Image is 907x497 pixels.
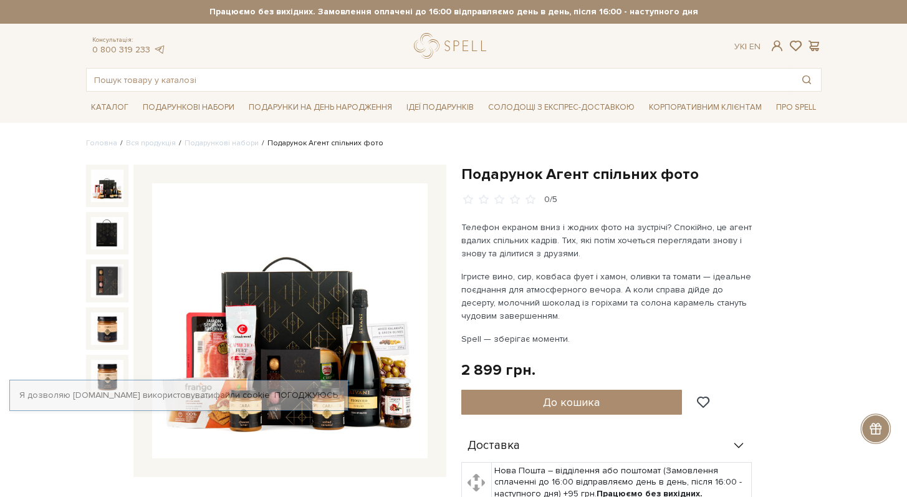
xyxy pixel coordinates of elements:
img: Подарунок Агент спільних фото [91,264,123,297]
a: Подарункові набори [185,138,259,148]
button: Пошук товару у каталозі [792,69,821,91]
p: Ігристе вино, сир, ковбаса фует і хамон, оливки та томати — ідеальне поєднання для атмосферного в... [461,270,754,322]
a: Головна [86,138,117,148]
div: Ук [734,41,761,52]
span: Консультація: [92,36,166,44]
a: Вся продукція [126,138,176,148]
div: 2 899 грн. [461,360,535,380]
span: Доставка [468,440,520,451]
a: Про Spell [771,98,821,117]
a: Подарункові набори [138,98,239,117]
a: Подарунки на День народження [244,98,397,117]
img: Подарунок Агент спільних фото [152,183,428,459]
p: Spell — зберігає моменти. [461,332,754,345]
button: До кошика [461,390,683,415]
div: Я дозволяю [DOMAIN_NAME] використовувати [10,390,348,401]
div: 0/5 [544,194,557,206]
p: Телефон екраном вниз і жодних фото на зустрічі? Спокійно, це агент вдалих спільних кадрів. Тих, я... [461,221,754,260]
li: Подарунок Агент спільних фото [259,138,383,149]
a: logo [414,33,492,59]
a: Погоджуюсь [274,390,338,401]
a: telegram [153,44,166,55]
strong: Працюємо без вихідних. Замовлення оплачені до 16:00 відправляємо день в день, після 16:00 - насту... [86,6,822,17]
a: Солодощі з експрес-доставкою [483,97,640,118]
a: En [749,41,761,52]
img: Подарунок Агент спільних фото [91,170,123,202]
a: 0 800 319 233 [92,44,150,55]
img: Подарунок Агент спільних фото [91,360,123,392]
h1: Подарунок Агент спільних фото [461,165,822,184]
span: | [745,41,747,52]
a: Корпоративним клієнтам [644,98,767,117]
span: До кошика [543,395,600,409]
input: Пошук товару у каталозі [87,69,792,91]
img: Подарунок Агент спільних фото [91,312,123,345]
a: файли cookie [213,390,270,400]
img: Подарунок Агент спільних фото [91,217,123,249]
a: Каталог [86,98,133,117]
a: Ідеї подарунків [401,98,479,117]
